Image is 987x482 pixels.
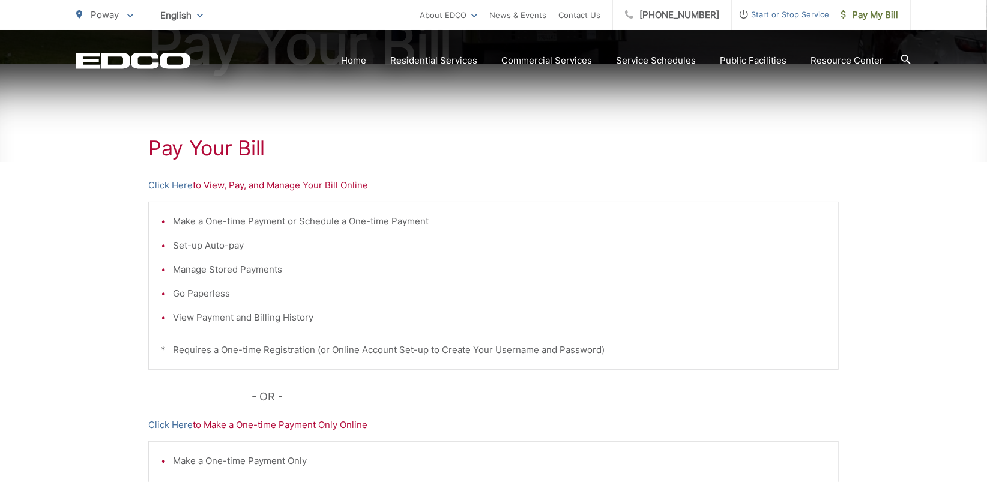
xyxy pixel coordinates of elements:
a: Home [341,53,366,68]
li: Go Paperless [173,286,826,301]
a: Commercial Services [501,53,592,68]
a: EDCD logo. Return to the homepage. [76,52,190,69]
a: Public Facilities [720,53,786,68]
span: English [151,5,212,26]
li: View Payment and Billing History [173,310,826,325]
a: Click Here [148,178,193,193]
a: Contact Us [558,8,600,22]
span: Pay My Bill [841,8,898,22]
li: Set-up Auto-pay [173,238,826,253]
a: Resource Center [810,53,883,68]
span: Poway [91,9,119,20]
h1: Pay Your Bill [148,136,839,160]
a: Service Schedules [616,53,696,68]
li: Make a One-time Payment Only [173,454,826,468]
a: About EDCO [420,8,477,22]
p: to View, Pay, and Manage Your Bill Online [148,178,839,193]
a: Residential Services [390,53,477,68]
li: Manage Stored Payments [173,262,826,277]
li: Make a One-time Payment or Schedule a One-time Payment [173,214,826,229]
a: Click Here [148,418,193,432]
p: to Make a One-time Payment Only Online [148,418,839,432]
p: - OR - [252,388,839,406]
p: * Requires a One-time Registration (or Online Account Set-up to Create Your Username and Password) [161,343,826,357]
a: News & Events [489,8,546,22]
